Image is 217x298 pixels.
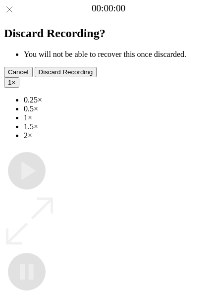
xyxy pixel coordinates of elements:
[24,104,213,113] li: 0.5×
[92,3,125,14] a: 00:00:00
[24,122,213,131] li: 1.5×
[24,131,213,140] li: 2×
[24,50,213,59] li: You will not be able to recover this once discarded.
[35,67,97,77] button: Discard Recording
[4,67,33,77] button: Cancel
[4,27,213,40] h2: Discard Recording?
[24,113,213,122] li: 1×
[24,96,213,104] li: 0.25×
[8,79,11,86] span: 1
[4,77,19,88] button: 1×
